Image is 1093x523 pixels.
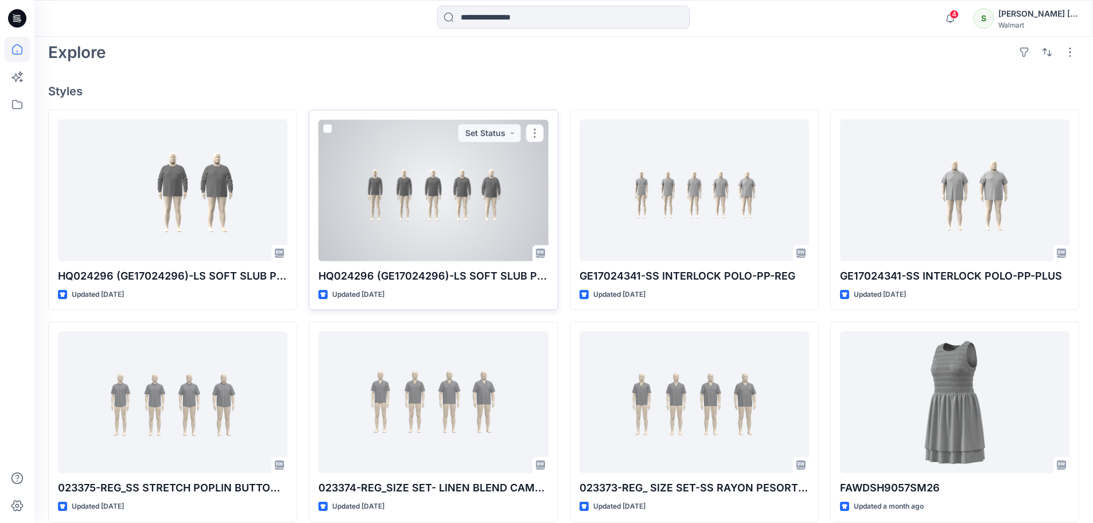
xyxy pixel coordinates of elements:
span: 4 [950,10,959,19]
a: 023374-REG_SIZE SET- LINEN BLEND CAMP SHIRT (12-08-25) [318,331,548,473]
a: GE17024341-SS INTERLOCK POLO-PP-PLUS [840,119,1069,261]
p: Updated [DATE] [332,501,384,513]
p: 023374-REG_SIZE SET- LINEN BLEND CAMP SHIRT ([DATE]) [318,480,548,496]
p: 023373-REG_ SIZE SET-SS RAYON PESORT SHIRT-12-08-25 [579,480,809,496]
a: GE17024341-SS INTERLOCK POLO-PP-REG [579,119,809,261]
div: S​ [973,8,994,29]
p: Updated [DATE] [593,501,645,513]
a: HQ024296 (GE17024296)-LS SOFT SLUB POCKET CREW-PLUS [58,119,287,261]
p: Updated [DATE] [593,289,645,301]
div: Walmart [998,21,1079,29]
a: FAWDSH9057SM26 [840,331,1069,473]
p: HQ024296 (GE17024296)-LS SOFT SLUB POCKET CREW-PLUS [58,268,287,284]
p: FAWDSH9057SM26 [840,480,1069,496]
p: Updated [DATE] [854,289,906,301]
p: Updated [DATE] [332,289,384,301]
a: 023373-REG_ SIZE SET-SS RAYON PESORT SHIRT-12-08-25 [579,331,809,473]
p: HQ024296 (GE17024296)-LS SOFT SLUB POCKET CREW-REG [318,268,548,284]
p: Updated a month ago [854,501,924,513]
a: HQ024296 (GE17024296)-LS SOFT SLUB POCKET CREW-REG [318,119,548,261]
p: Updated [DATE] [72,289,124,301]
p: 023375-REG_SS STRETCH POPLIN BUTTON DOWN-20-08-25 [58,480,287,496]
a: 023375-REG_SS STRETCH POPLIN BUTTON DOWN-20-08-25 [58,331,287,473]
h2: Explore [48,43,106,61]
p: GE17024341-SS INTERLOCK POLO-PP-PLUS [840,268,1069,284]
div: [PERSON_NAME] ​[PERSON_NAME] [998,7,1079,21]
h4: Styles [48,84,1079,98]
p: Updated [DATE] [72,501,124,513]
p: GE17024341-SS INTERLOCK POLO-PP-REG [579,268,809,284]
